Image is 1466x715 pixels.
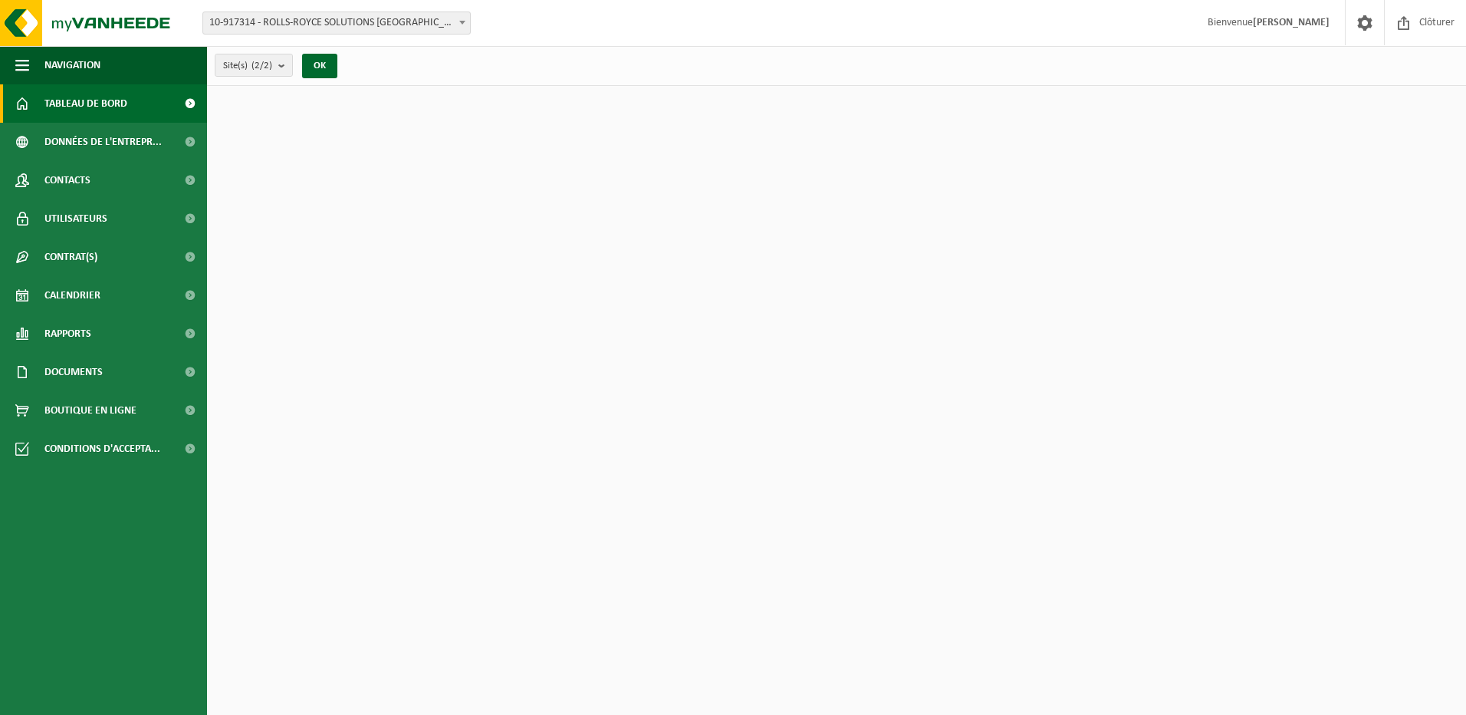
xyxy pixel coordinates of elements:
[223,54,272,77] span: Site(s)
[44,353,103,391] span: Documents
[44,391,136,430] span: Boutique en ligne
[44,199,107,238] span: Utilisateurs
[251,61,272,71] count: (2/2)
[44,315,91,353] span: Rapports
[44,84,127,123] span: Tableau de bord
[44,46,100,84] span: Navigation
[1253,17,1330,28] strong: [PERSON_NAME]
[202,12,471,35] span: 10-917314 - ROLLS-ROYCE SOLUTIONS LIÈGE SA - GRÂCE-HOLLOGNE
[44,123,162,161] span: Données de l'entrepr...
[302,54,337,78] button: OK
[215,54,293,77] button: Site(s)(2/2)
[203,12,470,34] span: 10-917314 - ROLLS-ROYCE SOLUTIONS LIÈGE SA - GRÂCE-HOLLOGNE
[44,238,97,276] span: Contrat(s)
[44,161,90,199] span: Contacts
[44,276,100,315] span: Calendrier
[44,430,160,468] span: Conditions d'accepta...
